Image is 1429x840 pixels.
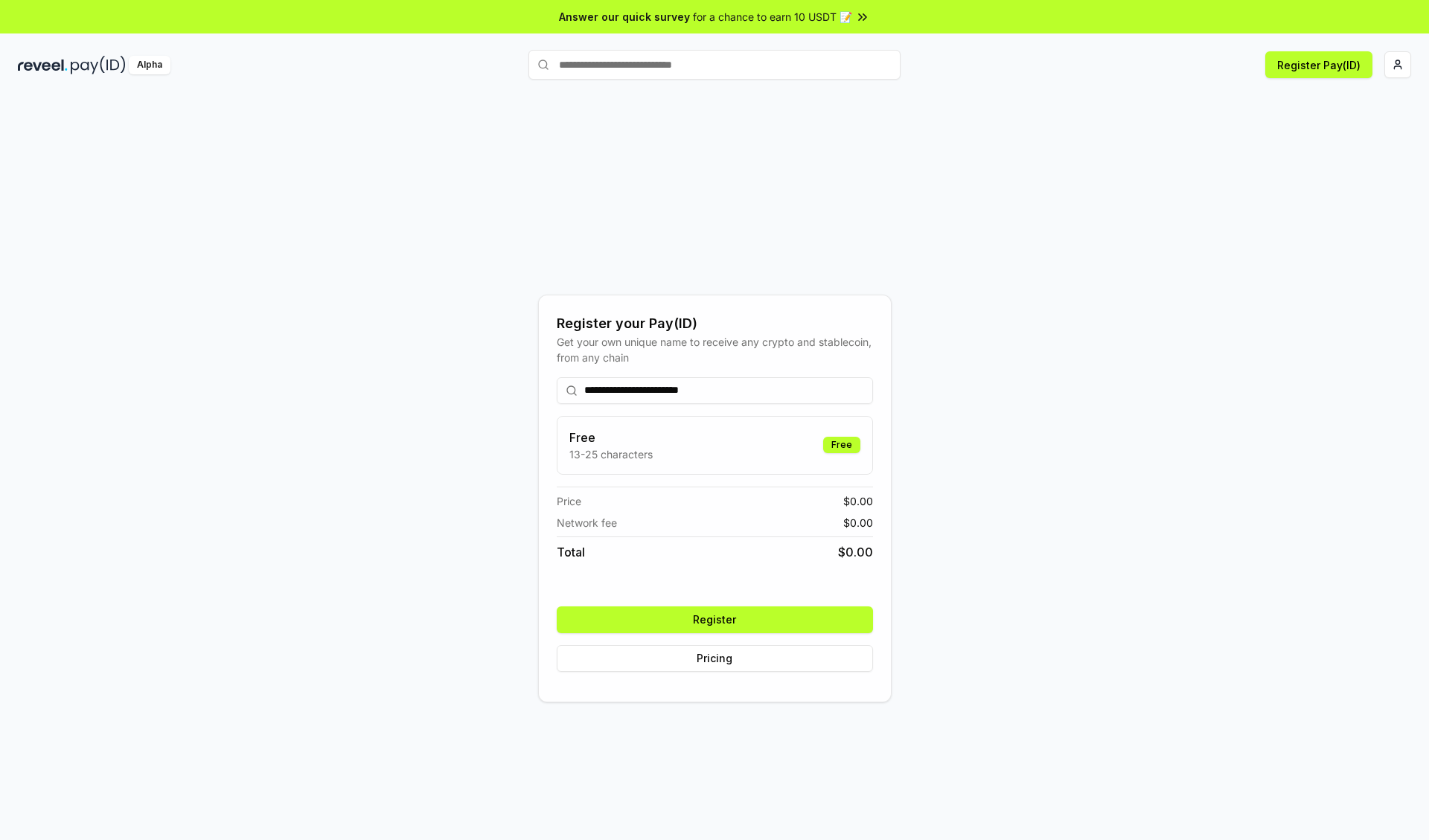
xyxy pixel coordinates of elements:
[557,515,617,530] span: Network fee
[129,56,170,74] div: Alpha
[843,515,873,530] span: $ 0.00
[557,334,873,365] div: Get your own unique name to receive any crypto and stablecoin, from any chain
[559,9,690,25] span: Answer our quick survey
[569,446,653,462] p: 13-25 characters
[823,437,860,453] div: Free
[1265,51,1372,78] button: Register Pay(ID)
[693,9,852,25] span: for a chance to earn 10 USDT 📝
[557,606,873,633] button: Register
[838,543,873,561] span: $ 0.00
[71,56,126,74] img: pay_id
[557,645,873,672] button: Pricing
[569,429,653,446] h3: Free
[18,56,68,74] img: reveel_dark
[557,543,585,561] span: Total
[557,313,873,334] div: Register your Pay(ID)
[557,493,581,509] span: Price
[843,493,873,509] span: $ 0.00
